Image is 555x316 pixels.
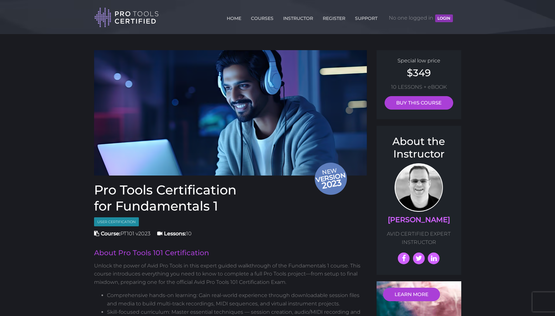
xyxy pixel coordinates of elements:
[249,12,275,22] a: COURSES
[383,135,455,160] h3: About the Instructor
[94,50,367,176] a: Newversion 2023
[385,96,453,110] a: BUY THIS COURSE
[107,291,367,308] li: Comprehensive hands-on learning: Gain real-world experience through downloadable session files an...
[397,58,440,64] span: Special low price
[383,83,455,91] p: 10 LESSONS + eBOOK
[383,288,440,301] a: LEARN MORE
[94,217,139,227] span: User Certification
[389,8,453,28] span: No one logged in
[383,230,455,246] p: AVID CERTIFIED EXPERT INSTRUCTOR
[321,12,347,22] a: REGISTER
[314,167,349,192] span: New
[315,176,348,192] span: 2023
[353,12,379,22] a: SUPPORT
[388,215,450,224] a: [PERSON_NAME]
[94,230,150,237] span: PT101 v2023
[282,12,315,22] a: INSTRUCTOR
[94,7,159,28] img: Pro Tools Certified Logo
[101,230,120,237] strong: Course:
[164,230,186,237] strong: Lessons:
[314,173,347,182] span: version
[435,14,453,22] button: LOGIN
[225,12,243,22] a: HOME
[157,230,192,237] span: 10
[94,182,367,214] h1: Pro Tools Certification for Fundamentals 1
[94,50,367,176] img: Pro tools certified Fundamentals 1 Course cover
[94,249,367,257] h2: About Pro Tools 101 Certification
[94,262,367,286] p: Unlock the power of Avid Pro Tools in this expert guided walkthrough of the Fundamentals 1 course...
[395,163,443,212] img: AVID Expert Instructor, Professor Scott Beckett profile photo
[383,68,455,78] h2: $349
